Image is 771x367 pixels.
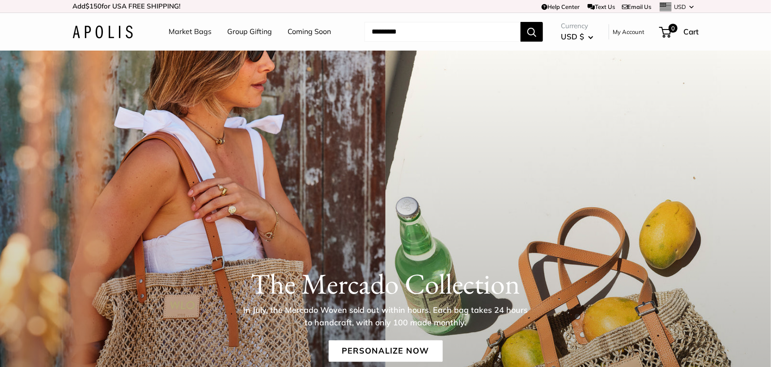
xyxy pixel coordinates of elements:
[561,30,593,44] button: USD $
[85,2,102,10] span: $150
[288,25,331,38] a: Coming Soon
[521,22,543,42] button: Search
[613,26,644,37] a: My Account
[669,24,678,33] span: 0
[227,25,272,38] a: Group Gifting
[588,3,615,10] a: Text Us
[660,25,699,39] a: 0 Cart
[72,26,133,38] img: Apolis
[561,20,593,32] span: Currency
[542,3,580,10] a: Help Center
[674,3,686,10] span: USD
[561,32,584,41] span: USD $
[683,27,699,36] span: Cart
[169,25,212,38] a: Market Bags
[622,3,652,10] a: Email Us
[240,304,531,329] p: In July, the Mercado Woven sold out within hours. Each bag takes 24 hours to handcraft, with only...
[329,340,443,362] a: Personalize Now
[72,267,699,301] h1: The Mercado Collection
[364,22,521,42] input: Search...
